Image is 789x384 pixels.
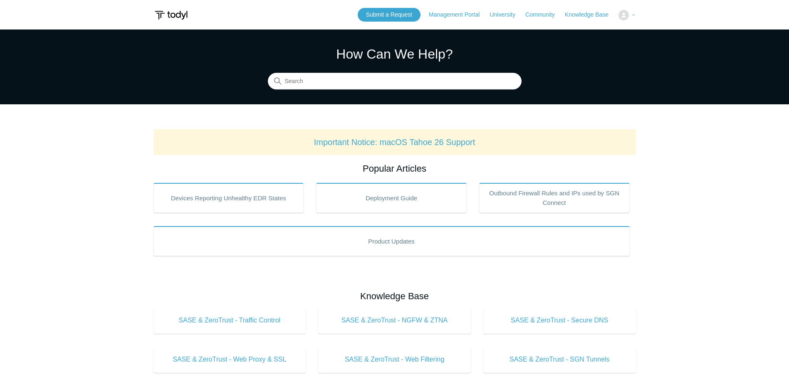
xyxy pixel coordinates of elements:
[153,289,636,303] h2: Knowledge Base
[153,183,304,213] a: Devices Reporting Unhealthy EDR States
[314,138,475,147] a: Important Notice: macOS Tahoe 26 Support
[496,354,623,364] span: SASE & ZeroTrust - SGN Tunnels
[496,315,623,325] span: SASE & ZeroTrust - Secure DNS
[565,10,617,19] a: Knowledge Base
[153,7,189,23] img: Todyl Support Center Help Center home page
[268,44,522,64] h1: How Can We Help?
[153,346,306,373] a: SASE & ZeroTrust - Web Proxy & SSL
[318,346,471,373] a: SASE & ZeroTrust - Web Filtering
[490,10,523,19] a: University
[153,162,636,175] h2: Popular Articles
[153,226,630,256] a: Product Updates
[479,183,630,213] a: Outbound Firewall Rules and IPs used by SGN Connect
[316,183,467,213] a: Deployment Guide
[525,10,563,19] a: Community
[429,10,488,19] a: Management Portal
[166,354,294,364] span: SASE & ZeroTrust - Web Proxy & SSL
[153,307,306,334] a: SASE & ZeroTrust - Traffic Control
[483,307,636,334] a: SASE & ZeroTrust - Secure DNS
[318,307,471,334] a: SASE & ZeroTrust - NGFW & ZTNA
[358,8,420,22] a: Submit a Request
[331,354,458,364] span: SASE & ZeroTrust - Web Filtering
[166,315,294,325] span: SASE & ZeroTrust - Traffic Control
[483,346,636,373] a: SASE & ZeroTrust - SGN Tunnels
[268,73,522,90] input: Search
[331,315,458,325] span: SASE & ZeroTrust - NGFW & ZTNA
